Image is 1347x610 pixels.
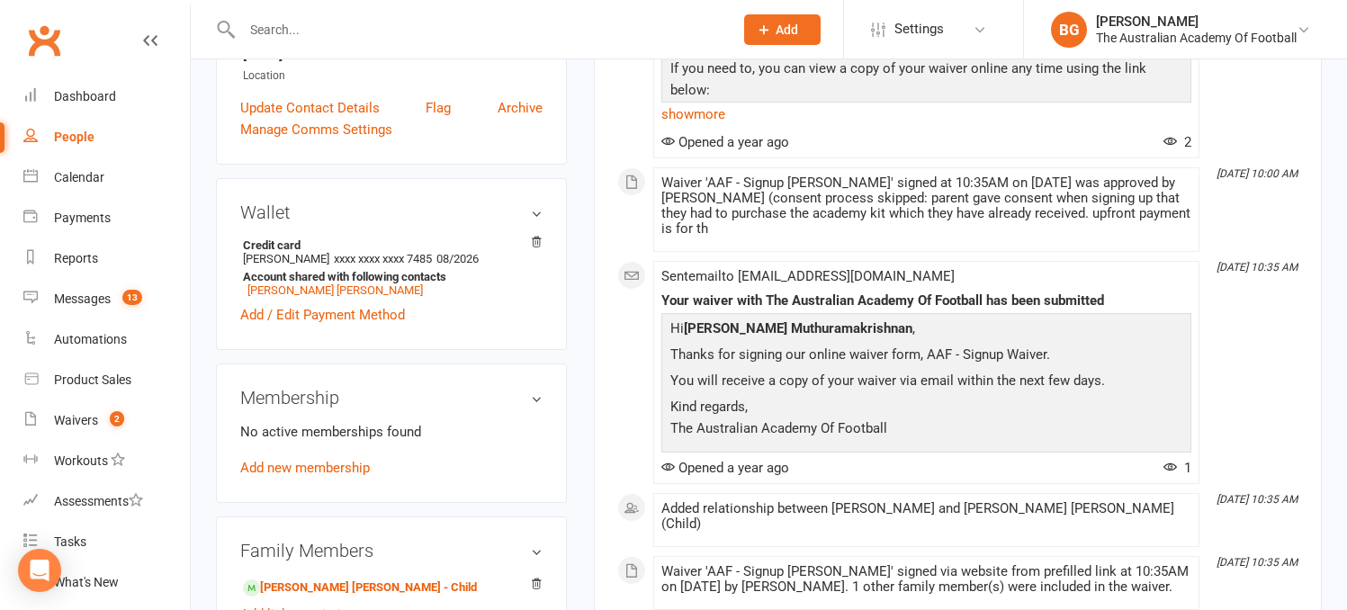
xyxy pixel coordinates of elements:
[240,202,543,222] h3: Wallet
[243,270,534,283] strong: Account shared with following contacts
[1217,556,1298,569] i: [DATE] 10:35 AM
[240,236,543,300] li: [PERSON_NAME]
[1163,460,1191,476] span: 1
[22,18,67,63] a: Clubworx
[776,22,798,37] span: Add
[54,251,98,265] div: Reports
[54,575,119,589] div: What's New
[54,372,131,387] div: Product Sales
[23,522,190,562] a: Tasks
[237,17,721,42] input: Search...
[54,413,98,427] div: Waivers
[1217,261,1298,274] i: [DATE] 10:35 AM
[23,238,190,279] a: Reports
[247,283,423,297] a: [PERSON_NAME] [PERSON_NAME]
[426,97,451,119] a: Flag
[666,396,1187,444] p: Kind regards, The Australian Academy Of Football
[243,579,477,597] a: [PERSON_NAME] [PERSON_NAME] - Child
[240,119,392,140] a: Manage Comms Settings
[1217,493,1298,506] i: [DATE] 10:35 AM
[684,320,912,336] strong: [PERSON_NAME] Muthuramakrishnan
[54,170,104,184] div: Calendar
[1051,12,1087,48] div: BG
[240,97,380,119] a: Update Contact Details
[666,370,1187,396] p: You will receive a copy of your waiver via email within the next few days.
[23,400,190,441] a: Waivers 2
[666,318,1187,344] p: Hi ,
[23,76,190,117] a: Dashboard
[661,102,1191,127] a: show more
[23,117,190,157] a: People
[54,332,127,346] div: Automations
[661,293,1191,309] div: Your waiver with The Australian Academy Of Football has been submitted
[661,501,1191,532] div: Added relationship between [PERSON_NAME] and [PERSON_NAME] [PERSON_NAME] (Child)
[243,238,534,252] strong: Credit card
[23,562,190,603] a: What's New
[661,134,789,150] span: Opened a year ago
[23,157,190,198] a: Calendar
[110,411,124,426] span: 2
[436,252,479,265] span: 08/2026
[23,319,190,360] a: Automations
[54,130,94,144] div: People
[240,388,543,408] h3: Membership
[23,198,190,238] a: Payments
[744,14,821,45] button: Add
[894,9,944,49] span: Settings
[661,175,1191,237] div: Waiver 'AAF - Signup [PERSON_NAME]' signed at 10:35AM on [DATE] was approved by [PERSON_NAME] (co...
[661,460,789,476] span: Opened a year ago
[240,541,543,561] h3: Family Members
[54,89,116,103] div: Dashboard
[243,67,543,85] div: Location
[240,421,543,443] p: No active memberships found
[240,304,405,326] a: Add / Edit Payment Method
[1217,167,1298,180] i: [DATE] 10:00 AM
[661,268,955,284] span: Sent email to [EMAIL_ADDRESS][DOMAIN_NAME]
[661,564,1191,595] div: Waiver 'AAF - Signup [PERSON_NAME]' signed via website from prefilled link at 10:35AM on [DATE] b...
[666,344,1187,370] p: Thanks for signing our online waiver form, AAF - Signup Waiver.
[23,481,190,522] a: Assessments
[122,290,142,305] span: 13
[23,360,190,400] a: Product Sales
[54,292,111,306] div: Messages
[1163,134,1191,150] span: 2
[23,279,190,319] a: Messages 13
[54,453,108,468] div: Workouts
[54,494,143,508] div: Assessments
[54,534,86,549] div: Tasks
[1096,13,1297,30] div: [PERSON_NAME]
[240,460,370,476] a: Add new membership
[54,211,111,225] div: Payments
[18,549,61,592] div: Open Intercom Messenger
[498,97,543,119] a: Archive
[334,252,432,265] span: xxxx xxxx xxxx 7485
[23,441,190,481] a: Workouts
[666,58,1187,105] p: If you need to, you can view a copy of your waiver online any time using the link below:
[1096,30,1297,46] div: The Australian Academy Of Football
